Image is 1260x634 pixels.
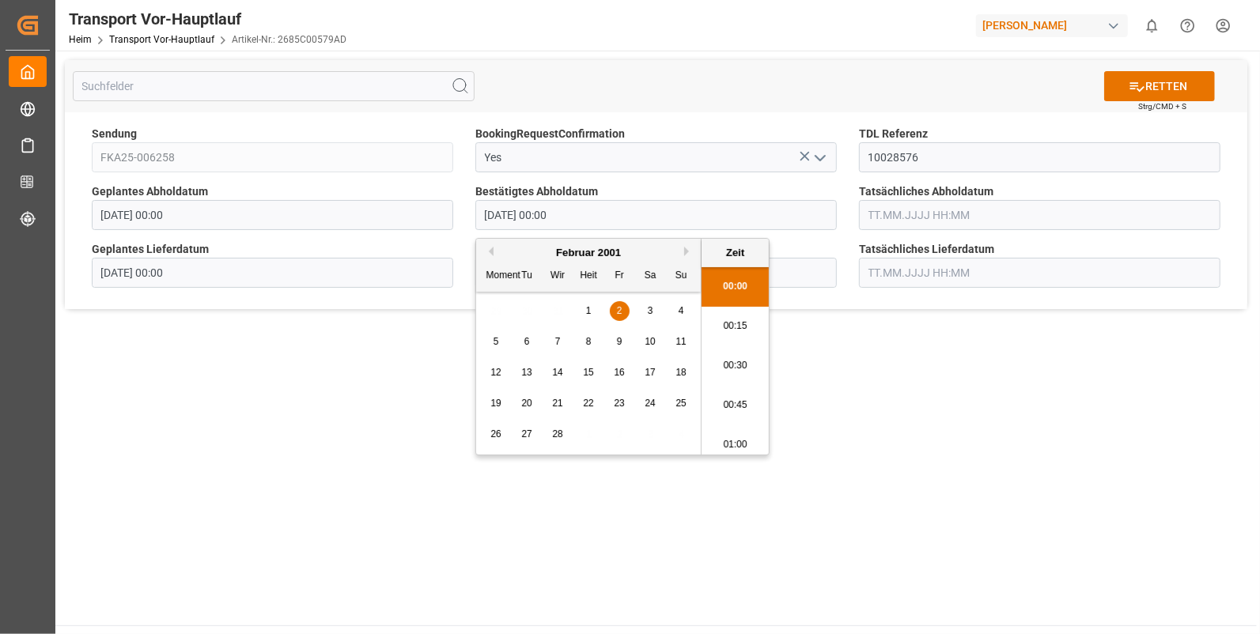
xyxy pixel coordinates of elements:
div: Wählen Sonntag, 18. Februar 2001 [672,363,691,383]
span: 21 [552,398,562,409]
a: Heim [69,34,92,45]
span: 5 [494,336,499,347]
font: RETTEN [1145,78,1187,95]
div: Wählen Montag, 12. Februar 2001 [486,363,506,383]
li: 01:00 [702,425,769,465]
div: Wählen Sonntag, 11. Februar 2001 [672,332,691,352]
button: 0 neue Benachrichtigungen anzeigen [1134,8,1170,43]
div: Auswählen Freitag, 23. Februar 2001 [610,394,630,413]
span: 27 [521,428,532,440]
span: 18 [675,367,686,378]
span: 1 [586,305,592,316]
input: Suchfelder [73,71,475,101]
span: 11 [675,336,686,347]
span: 3 [648,305,653,316]
span: 12 [490,367,501,378]
div: Wählen Sonntag, 4. Februar 2001 [672,301,691,321]
span: 23 [614,398,624,409]
div: Februar 2001 [476,245,701,261]
font: Bestätigtes Abholdatum [475,185,598,198]
div: Wählen Mittwoch, 21. Februar 2001 [548,394,568,413]
div: Wählen Freitag, 9. Februar 2001 [610,332,630,352]
div: Wählen Sonntag, 25. Februar 2001 [672,394,691,413]
font: Tatsächliches Lieferdatum [859,243,994,255]
div: Wählen Dienstag, 6. Februar 2001 [517,332,537,352]
div: Moment [486,266,506,286]
button: Menü öffnen [808,145,831,170]
div: Wählen Montag, 26. Februar 2001 [486,425,506,444]
div: Wir [548,266,568,286]
span: 28 [552,428,562,440]
button: Nächster Monat [684,247,694,256]
div: Sa [641,266,660,286]
div: Fr [610,266,630,286]
li: 00:45 [702,386,769,425]
div: Heit [579,266,599,286]
span: 15 [583,367,593,378]
span: 16 [614,367,624,378]
span: 24 [645,398,655,409]
span: 4 [679,305,684,316]
button: RETTEN [1104,71,1215,101]
input: TT. MM.JJJJ HH:MM [475,200,837,230]
div: Wählen Montag, 5. Februar 2001 [486,332,506,352]
div: Monat 2001-02 [481,296,697,450]
div: Choose Mittwoch, 28. Februar 2001 [548,425,568,444]
span: 2 [617,305,622,316]
font: Tatsächliches Abholdatum [859,185,993,198]
div: Wählen Donnerstag, 22. Februar 2001 [579,394,599,413]
li: 00:15 [702,307,769,346]
div: Tu [517,266,537,286]
div: Su [672,266,691,286]
input: TT.MM.JJJJ HH:MM [859,200,1220,230]
div: Wählen Dienstag, 20. Februar 2001 [517,394,537,413]
span: 22 [583,398,593,409]
span: 6 [524,336,530,347]
div: Auswählen Dienstag, 27. Februar 2001 [517,425,537,444]
li: 00:00 [702,267,769,307]
input: TT.MM.JJJJ HH:MM [859,258,1220,288]
span: 20 [521,398,532,409]
div: Wählen Mittwoch, 7. Februar 2001 [548,332,568,352]
span: 8 [586,336,592,347]
span: 10 [645,336,655,347]
input: TT.MM.JJJJ HH:MM [92,200,453,230]
a: Transport Vor-Hauptlauf [109,34,214,45]
div: Wählen Donnerstag, 8. Februar 2001 [579,332,599,352]
div: Wählen Samstag, 3. Februar 2001 [641,301,660,321]
div: Transport Vor-Hauptlauf [69,7,346,31]
font: Geplantes Lieferdatum [92,243,209,255]
div: Choose Freitag, 16. Februar 2001 [610,363,630,383]
div: Wählen Samstag, 17. Februar 2001 [641,363,660,383]
span: 17 [645,367,655,378]
li: 00:30 [702,346,769,386]
div: Wählen Freitag, 2. Februar 2001 [610,301,630,321]
span: 13 [521,367,532,378]
button: Vormonat [484,247,494,256]
span: 7 [555,336,561,347]
span: 9 [617,336,622,347]
font: [PERSON_NAME] [982,17,1067,34]
div: Wählen Samstag, 10. Februar 2001 [641,332,660,352]
button: Hilfe-Center [1170,8,1205,43]
span: 19 [490,398,501,409]
div: Wählen Montag, 19. Februar 2001 [486,394,506,413]
div: Zeit [706,245,765,261]
input: TT.MM.JJJJ HH:MM [92,258,453,288]
div: Choose Dienstag, 13. Februar 2001 [517,363,537,383]
font: BookingRequestConfirmation [475,127,625,140]
div: Wählen Donnerstag, 1. Februar 2001 [579,301,599,321]
div: Wählen Mittwoch, 14. Februar 2001 [548,363,568,383]
font: Sendung [92,127,137,140]
span: 25 [675,398,686,409]
span: Strg/CMD + S [1138,100,1186,112]
button: [PERSON_NAME] [976,10,1134,40]
div: Wählen Samstag, 24. Februar 2001 [641,394,660,413]
span: 14 [552,367,562,378]
span: 26 [490,428,501,440]
div: Wählen Donnerstag, 15. Februar 2001 [579,363,599,383]
font: TDL Referenz [859,127,928,140]
font: Geplantes Abholdatum [92,185,208,198]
